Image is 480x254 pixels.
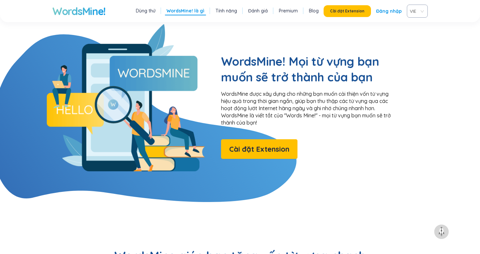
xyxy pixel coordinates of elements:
[221,90,397,126] p: WordsMine được xây dựng cho những bạn muốn cải thiện vốn từ vựng hiệu quả trong thời gian ngắn, g...
[221,139,297,159] button: Cài đặt Extension
[47,24,205,171] img: What's WordsMine!
[376,5,402,17] a: Đăng nhập
[136,8,155,14] a: Dùng thử
[167,8,204,14] a: WordsMine! là gì
[279,8,298,14] a: Premium
[216,8,237,14] a: Tính năng
[248,8,268,14] a: Đánh giá
[324,5,371,17] button: Cài đặt Extension
[52,5,105,18] a: WordsMine!
[309,8,319,14] a: Blog
[221,54,397,85] h2: WordsMine! Mọi từ vựng bạn muốn sẽ trở thành của bạn
[410,6,422,16] span: VIE
[229,144,289,155] span: Cài đặt Extension
[436,227,447,237] img: to top
[330,8,364,14] span: Cài đặt Extension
